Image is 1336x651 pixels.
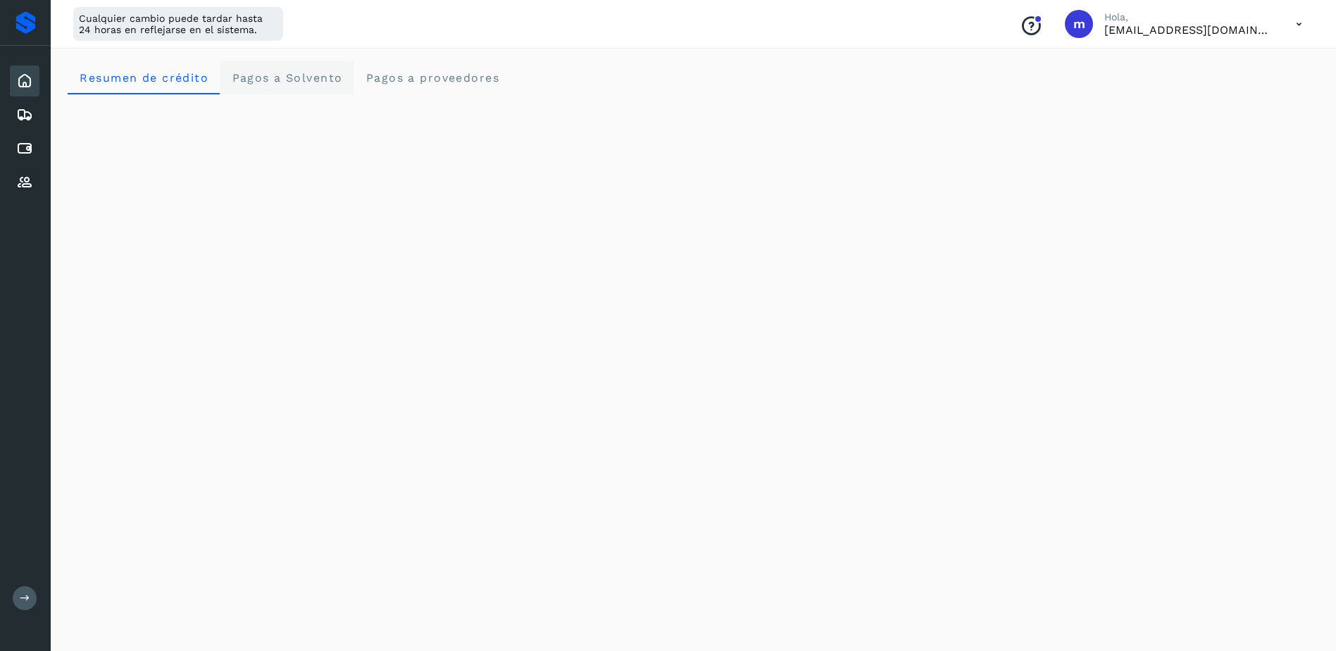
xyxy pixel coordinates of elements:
p: Hola, [1104,11,1273,23]
div: Embarques [10,99,39,130]
div: Inicio [10,66,39,97]
span: Resumen de crédito [79,71,208,85]
div: Proveedores [10,167,39,198]
span: Pagos a proveedores [365,71,499,85]
div: Cualquier cambio puede tardar hasta 24 horas en reflejarse en el sistema. [73,7,283,41]
div: Cuentas por pagar [10,133,39,164]
span: Pagos a Solvento [231,71,342,85]
p: mlozano@joffroy.com [1104,23,1273,37]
